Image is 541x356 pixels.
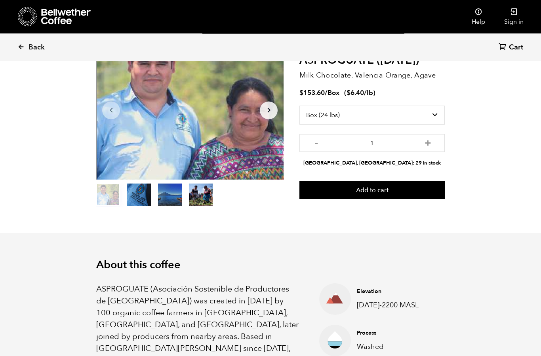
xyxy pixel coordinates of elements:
span: $ [299,89,303,98]
p: Milk Chocolate, Valencia Orange, Agave [299,70,445,81]
button: + [423,138,433,146]
span: Cart [509,43,523,52]
a: Cart [499,42,525,53]
h4: Elevation [357,288,432,296]
button: - [311,138,321,146]
span: /lb [364,89,373,98]
bdi: 153.60 [299,89,325,98]
h4: Process [357,329,432,337]
span: Box [328,89,339,98]
span: Back [29,43,45,52]
h2: About this coffee [96,259,445,272]
p: Washed [357,342,432,352]
h2: ASPROGUATE ([DATE]) [299,54,445,68]
button: Add to cart [299,181,445,199]
p: [DATE]-2200 MASL [357,300,432,311]
span: ( ) [344,89,375,98]
bdi: 6.40 [347,89,364,98]
span: / [325,89,328,98]
li: [GEOGRAPHIC_DATA], [GEOGRAPHIC_DATA]: 29 in stock [299,160,445,167]
span: $ [347,89,351,98]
